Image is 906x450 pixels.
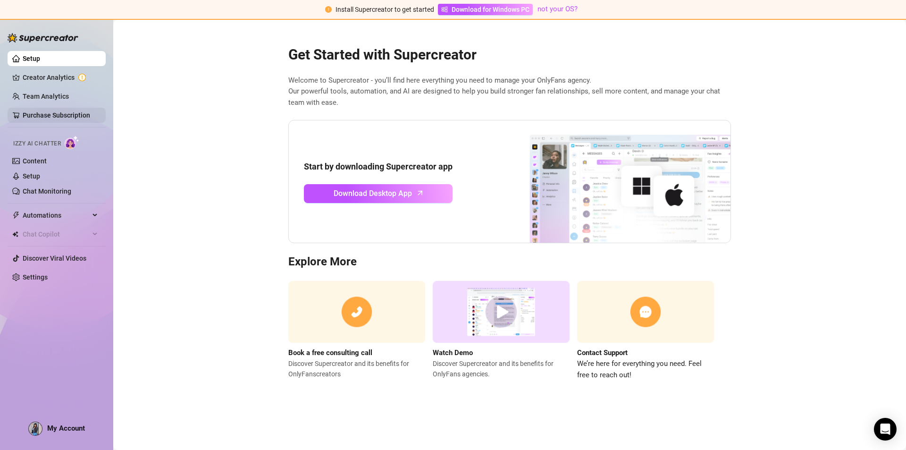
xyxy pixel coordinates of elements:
a: Watch DemoDiscover Supercreator and its benefits for OnlyFans agencies. [433,281,570,381]
img: consulting call [288,281,425,343]
span: Automations [23,208,90,223]
span: Discover Supercreator and its benefits for OnlyFans creators [288,358,425,379]
a: not your OS? [537,5,578,13]
a: Download for Windows PC [438,4,533,15]
img: download app [495,120,730,243]
a: Download Desktop Apparrow-up [304,184,453,203]
span: arrow-up [415,187,426,198]
span: thunderbolt [12,212,20,219]
strong: Watch Demo [433,348,473,357]
strong: Book a free consulting call [288,348,372,357]
a: Purchase Subscription [23,111,90,119]
span: exclamation-circle [325,6,332,13]
img: Chat Copilot [12,231,18,238]
a: Setup [23,172,40,180]
strong: Contact Support [577,348,628,357]
span: windows [441,6,448,13]
span: Welcome to Supercreator - you’ll find here everything you need to manage your OnlyFans agency. Ou... [288,75,731,109]
span: Chat Copilot [23,227,90,242]
a: Team Analytics [23,93,69,100]
div: Open Intercom Messenger [874,418,897,441]
img: supercreator demo [433,281,570,343]
a: Setup [23,55,40,62]
span: Download Desktop App [334,187,412,199]
img: AI Chatter [65,136,79,149]
span: Izzy AI Chatter [13,139,61,148]
h2: Get Started with Supercreator [288,46,731,64]
a: Book a free consulting callDiscover Supercreator and its benefits for OnlyFanscreators [288,281,425,381]
span: Install Supercreator to get started [336,6,434,13]
a: Content [23,157,47,165]
span: Download for Windows PC [452,4,529,15]
img: logo-BBDzfeDw.svg [8,33,78,42]
span: Discover Supercreator and its benefits for OnlyFans agencies. [433,358,570,379]
span: We’re here for everything you need. Feel free to reach out! [577,358,714,381]
h3: Explore More [288,255,731,270]
a: Chat Monitoring [23,187,71,195]
a: Discover Viral Videos [23,255,86,262]
img: ACg8ocJMBpPuzTH89K8yZdsdyo_jVGmh3EwLQv2aAxsBxm6sai-1wsE=s96-c [29,422,42,435]
a: Settings [23,273,48,281]
img: contact support [577,281,714,343]
strong: Start by downloading Supercreator app [304,161,453,171]
span: My Account [47,424,85,433]
a: Creator Analytics exclamation-circle [23,70,98,85]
